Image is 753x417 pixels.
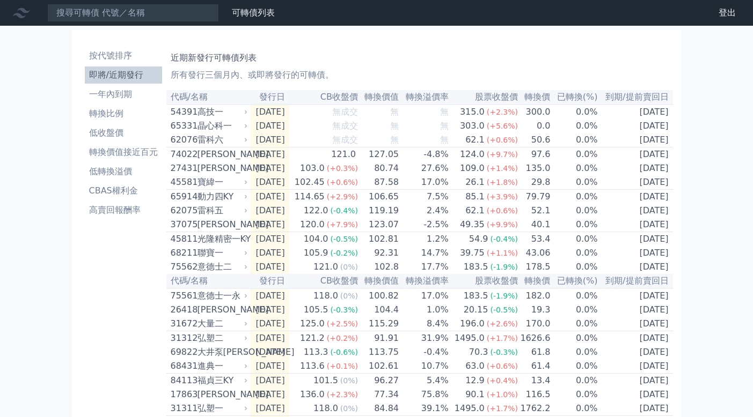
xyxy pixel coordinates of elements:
[551,190,598,204] td: 0.0%
[250,274,289,288] th: 發行日
[518,190,551,204] td: 79.79
[551,401,598,416] td: 0.0%
[487,376,518,385] span: (+0.4%)
[302,204,331,217] div: 122.0
[463,133,487,146] div: 62.1
[332,121,358,131] span: 無成交
[311,289,340,302] div: 118.0
[85,124,162,142] a: 低收盤價
[250,119,289,133] td: [DATE]
[171,374,195,387] div: 84113
[359,175,399,190] td: 87.58
[467,346,491,359] div: 70.3
[462,289,491,302] div: 183.5
[458,317,487,330] div: 196.0
[458,106,487,118] div: 315.0
[399,232,449,247] td: 1.2%
[399,388,449,401] td: 75.8%
[390,107,399,117] span: 無
[198,162,246,175] div: [PERSON_NAME]
[85,126,162,139] li: 低收盤價
[359,274,399,288] th: 轉換價值
[598,119,673,133] td: [DATE]
[551,274,598,288] th: 已轉換(%)
[463,374,487,387] div: 12.9
[462,260,491,273] div: 183.5
[598,260,673,274] td: [DATE]
[399,90,449,105] th: 轉換溢價率
[487,150,518,159] span: (+9.7%)
[47,4,219,22] input: 搜尋可轉債 代號／名稱
[487,122,518,130] span: (+5.6%)
[598,388,673,401] td: [DATE]
[551,388,598,401] td: 0.0%
[85,144,162,161] a: 轉換價值接近百元
[399,345,449,359] td: -0.4%
[171,176,195,189] div: 45581
[399,260,449,274] td: 17.7%
[458,148,487,161] div: 124.0
[449,90,518,105] th: 股票收盤價
[487,319,518,328] span: (+2.6%)
[551,90,598,105] th: 已轉換(%)
[327,178,358,187] span: (+0.6%)
[490,348,518,356] span: (-0.3%)
[359,388,399,401] td: 77.34
[359,317,399,331] td: 115.29
[250,105,289,119] td: [DATE]
[171,402,195,415] div: 31311
[302,233,331,245] div: 104.0
[551,147,598,162] td: 0.0%
[399,246,449,260] td: 14.7%
[311,374,340,387] div: 101.5
[399,147,449,162] td: -4.8%
[250,133,289,147] td: [DATE]
[359,303,399,317] td: 104.4
[551,246,598,260] td: 0.0%
[85,182,162,199] a: CBAS權利金
[518,232,551,247] td: 53.4
[85,163,162,180] a: 低轉換溢價
[551,218,598,232] td: 0.0%
[171,388,195,401] div: 17863
[250,161,289,175] td: [DATE]
[171,106,195,118] div: 54391
[463,190,487,203] div: 85.1
[598,133,673,147] td: [DATE]
[298,218,327,231] div: 120.0
[518,317,551,331] td: 170.0
[171,289,195,302] div: 75561
[598,401,673,416] td: [DATE]
[311,260,340,273] div: 121.0
[518,147,551,162] td: 97.6
[399,374,449,388] td: 5.4%
[340,404,358,413] span: (0%)
[330,206,358,215] span: (-0.4%)
[490,235,518,243] span: (-0.4%)
[440,107,449,117] span: 無
[359,147,399,162] td: 127.05
[298,388,327,401] div: 136.0
[598,161,673,175] td: [DATE]
[198,360,246,373] div: 進典一
[171,190,195,203] div: 65914
[330,306,358,314] span: (-0.3%)
[232,8,275,18] a: 可轉債列表
[359,190,399,204] td: 106.65
[198,176,246,189] div: 寶緯一
[458,120,487,132] div: 303.0
[250,317,289,331] td: [DATE]
[250,90,289,105] th: 發行日
[327,319,358,328] span: (+2.5%)
[171,120,195,132] div: 65331
[250,190,289,204] td: [DATE]
[598,147,673,162] td: [DATE]
[329,148,358,161] div: 121.0
[487,404,518,413] span: (+1.7%)
[85,105,162,122] a: 轉換比例
[440,135,449,145] span: 無
[198,218,246,231] div: [PERSON_NAME]
[359,260,399,274] td: 102.8
[452,402,487,415] div: 1495.0
[359,90,399,105] th: 轉換價值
